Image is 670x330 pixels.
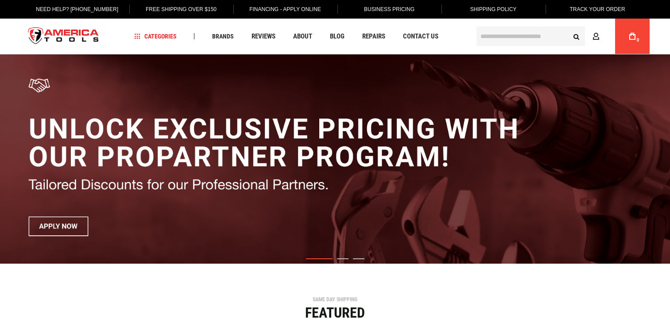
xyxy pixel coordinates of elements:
[293,33,312,40] span: About
[208,31,238,42] a: Brands
[248,31,279,42] a: Reviews
[19,306,652,320] div: Featured
[568,28,585,45] button: Search
[637,38,639,42] span: 0
[212,33,234,39] span: Brands
[19,297,652,302] div: SAME DAY SHIPPING
[130,31,181,42] a: Categories
[289,31,316,42] a: About
[326,31,349,42] a: Blog
[362,33,385,40] span: Repairs
[330,33,345,40] span: Blog
[358,31,389,42] a: Repairs
[252,33,275,40] span: Reviews
[21,20,107,53] img: America Tools
[403,33,438,40] span: Contact Us
[470,6,517,12] span: Shipping Policy
[134,33,177,39] span: Categories
[21,20,107,53] a: store logo
[399,31,442,42] a: Contact Us
[624,19,641,54] a: 0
